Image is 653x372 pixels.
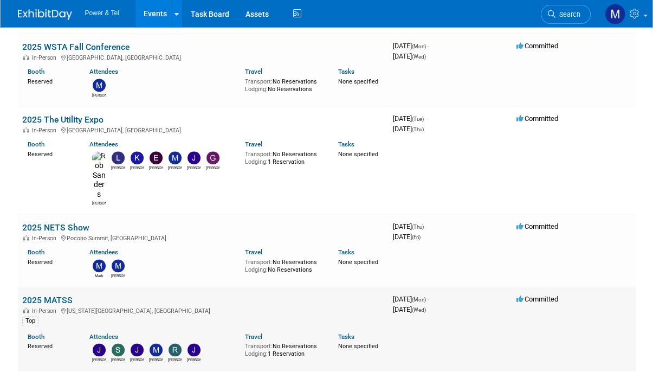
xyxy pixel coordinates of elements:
[85,9,119,17] span: Power & Tel
[93,259,106,272] img: Mark Monteleone
[605,4,625,24] img: Madalyn Bobbitt
[28,140,44,148] a: Booth
[93,343,106,356] img: Judd Bartley
[89,140,118,148] a: Attendees
[393,233,421,241] span: [DATE]
[338,151,378,158] span: None specified
[93,79,106,92] img: Michael Mackeben
[28,149,74,158] div: Reserved
[28,341,74,350] div: Reserved
[112,151,125,164] img: Lydia Lott
[338,248,354,256] a: Tasks
[131,343,144,356] img: Jason Cook
[412,224,424,230] span: (Thu)
[28,333,44,341] a: Booth
[149,356,163,363] div: Mike Brems
[150,343,163,356] img: Mike Brems
[28,256,74,266] div: Reserved
[22,114,104,125] a: 2025 The Utility Expo
[425,114,427,123] span: -
[393,114,427,123] span: [DATE]
[516,222,558,230] span: Committed
[245,341,322,357] div: No Reservations 1 Reservation
[23,54,29,60] img: In-Person Event
[130,164,144,171] div: Kevin Wilkes
[412,307,426,313] span: (Wed)
[338,259,378,266] span: None specified
[23,235,29,240] img: In-Person Event
[245,259,273,266] span: Transport:
[338,333,354,341] a: Tasks
[22,233,384,242] div: Pocono Summit, [GEOGRAPHIC_DATA]
[393,305,426,313] span: [DATE]
[168,356,182,363] div: Ron Rafalzik
[22,125,384,134] div: [GEOGRAPHIC_DATA], [GEOGRAPHIC_DATA]
[245,350,268,357] span: Lodging:
[112,343,125,356] img: Scott Perkins
[188,343,201,356] img: Jeff Danner
[130,356,144,363] div: Jason Cook
[23,127,29,132] img: In-Person Event
[169,151,182,164] img: Mike Kruszewski
[28,248,44,256] a: Booth
[412,297,426,303] span: (Mon)
[22,295,73,305] a: 2025 MATSS
[245,140,262,148] a: Travel
[92,200,106,206] div: Rob Sanders
[338,68,354,75] a: Tasks
[245,256,322,273] div: No Reservations No Reservations
[393,222,427,230] span: [DATE]
[32,127,60,134] span: In-Person
[412,126,424,132] span: (Thu)
[428,42,429,50] span: -
[541,5,591,24] a: Search
[23,307,29,313] img: In-Person Event
[245,333,262,341] a: Travel
[32,54,60,61] span: In-Person
[245,68,262,75] a: Travel
[206,151,219,164] img: Greg Heard
[412,54,426,60] span: (Wed)
[89,68,118,75] a: Attendees
[111,272,125,279] div: Michael Mackeben
[516,114,558,123] span: Committed
[393,125,424,133] span: [DATE]
[245,151,273,158] span: Transport:
[245,149,322,165] div: No Reservations 1 Reservation
[92,272,106,279] div: Mark Monteleone
[22,222,89,233] a: 2025 NETS Show
[516,42,558,50] span: Committed
[188,151,201,164] img: Jason Cook
[206,164,219,171] div: Greg Heard
[245,343,273,350] span: Transport:
[18,9,72,20] img: ExhibitDay
[150,151,163,164] img: Edward Sudina
[28,68,44,75] a: Booth
[338,140,354,148] a: Tasks
[245,266,268,273] span: Lodging:
[187,356,201,363] div: Jeff Danner
[28,76,74,86] div: Reserved
[169,343,182,356] img: Ron Rafalzik
[22,316,38,326] div: Top
[393,42,429,50] span: [DATE]
[32,307,60,315] span: In-Person
[89,248,118,256] a: Attendees
[412,116,424,122] span: (Tue)
[89,333,118,341] a: Attendees
[516,295,558,303] span: Committed
[168,164,182,171] div: Mike Kruszewski
[32,235,60,242] span: In-Person
[111,164,125,171] div: Lydia Lott
[245,76,322,93] div: No Reservations No Reservations
[112,259,125,272] img: Michael Mackeben
[245,86,268,93] span: Lodging:
[92,151,106,200] img: Rob Sanders
[555,10,580,18] span: Search
[393,295,429,303] span: [DATE]
[428,295,429,303] span: -
[393,52,426,60] span: [DATE]
[149,164,163,171] div: Edward Sudina
[412,43,426,49] span: (Mon)
[412,234,421,240] span: (Fri)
